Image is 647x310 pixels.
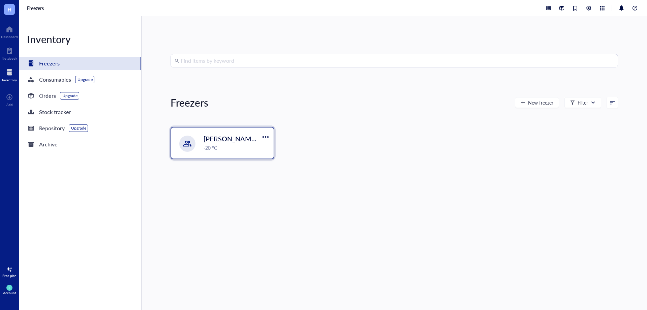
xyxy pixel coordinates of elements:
div: Inventory [2,78,17,82]
div: Consumables [39,75,71,84]
a: ConsumablesUpgrade [19,73,141,86]
div: Upgrade [62,93,78,98]
a: Notebook [2,46,17,60]
a: RepositoryUpgrade [19,121,141,135]
a: Stock tracker [19,105,141,119]
a: Dashboard [1,24,18,39]
div: Add [6,103,13,107]
div: Upgrade [71,125,86,131]
div: Freezers [39,59,60,68]
div: Repository [39,123,65,133]
div: Free plan [2,274,17,278]
div: Orders [39,91,56,101]
div: -20 °C [204,144,270,151]
div: Freezers [171,96,208,109]
div: Filter [578,99,588,106]
div: Inventory [19,32,141,46]
div: Notebook [2,56,17,60]
div: Stock tracker [39,107,71,117]
a: Freezers [19,57,141,70]
div: Upgrade [78,77,93,82]
a: Freezers [27,5,45,11]
span: New freezer [528,100,553,105]
a: Archive [19,138,141,151]
div: Archive [39,140,58,149]
a: OrdersUpgrade [19,89,141,103]
button: New freezer [515,97,559,108]
span: H [7,5,11,13]
a: Inventory [2,67,17,82]
div: Dashboard [1,35,18,39]
div: Account [3,291,16,295]
span: JL [8,286,11,290]
span: [PERSON_NAME] Lab -20 #2 [204,134,291,143]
